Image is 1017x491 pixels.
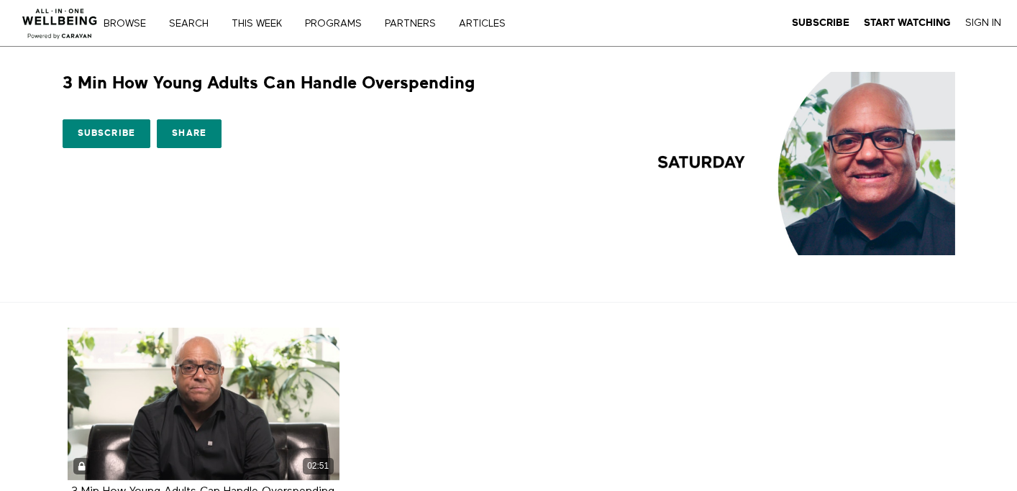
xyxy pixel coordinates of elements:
[300,19,377,29] a: PROGRAMS
[792,17,849,29] a: Subscribe
[864,17,951,28] strong: Start Watching
[629,72,955,255] img: 3 Min How Young Adults Can Handle Overspending
[454,19,521,29] a: ARTICLES
[68,328,339,480] a: 3 Min How Young Adults Can Handle Overspending 02:51
[792,17,849,28] strong: Subscribe
[864,17,951,29] a: Start Watching
[380,19,451,29] a: PARTNERS
[303,458,334,474] div: 02:51
[99,19,161,29] a: Browse
[63,119,151,148] a: Subscribe
[965,17,1001,29] a: Sign In
[63,72,475,94] h1: 3 Min How Young Adults Can Handle Overspending
[157,119,222,148] a: Share
[114,16,535,30] nav: Primary
[164,19,224,29] a: Search
[227,19,297,29] a: THIS WEEK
